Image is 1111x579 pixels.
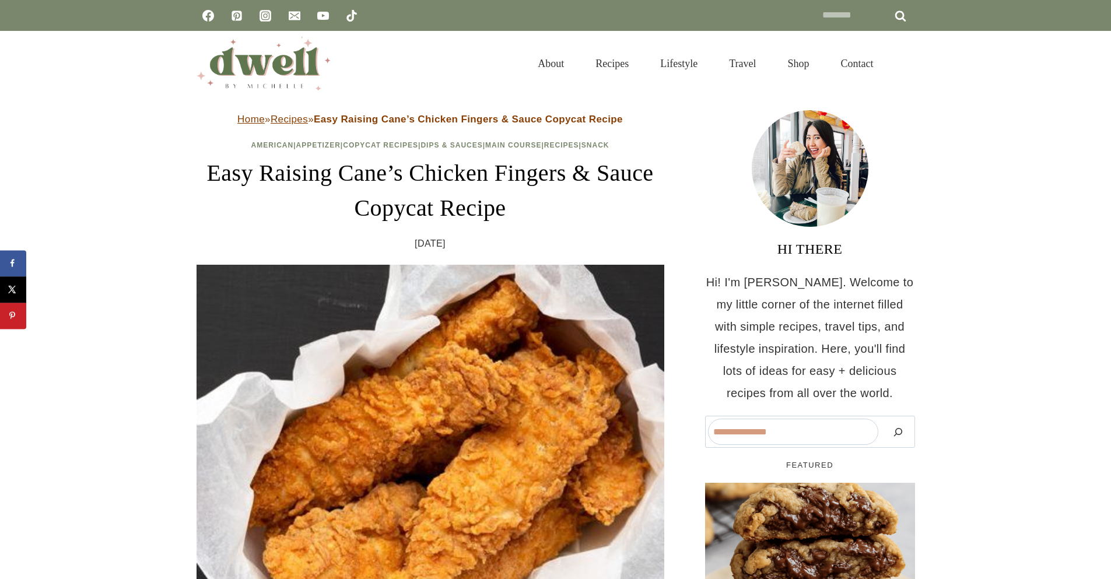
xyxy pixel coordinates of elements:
a: Contact [825,43,889,84]
span: » » [237,114,623,125]
img: DWELL by michelle [197,37,331,90]
a: Recipes [580,43,644,84]
strong: Easy Raising Cane’s Chicken Fingers & Sauce Copycat Recipe [314,114,623,125]
a: TikTok [340,4,363,27]
a: Travel [713,43,772,84]
a: Facebook [197,4,220,27]
h3: HI THERE [705,238,915,259]
a: YouTube [311,4,335,27]
h1: Easy Raising Cane’s Chicken Fingers & Sauce Copycat Recipe [197,156,664,226]
a: Email [283,4,306,27]
a: Snack [581,141,609,149]
a: Pinterest [225,4,248,27]
a: Recipes [544,141,579,149]
a: Home [237,114,265,125]
a: Recipes [271,114,308,125]
a: Dips & Sauces [420,141,482,149]
a: Appetizer [296,141,341,149]
a: Copycat Recipes [343,141,418,149]
button: View Search Form [895,54,915,73]
p: Hi! I'm [PERSON_NAME]. Welcome to my little corner of the internet filled with simple recipes, tr... [705,271,915,404]
time: [DATE] [415,235,446,252]
a: Instagram [254,4,277,27]
a: Lifestyle [644,43,713,84]
a: Shop [772,43,825,84]
a: About [522,43,580,84]
span: | | | | | | [251,141,609,149]
nav: Primary Navigation [522,43,889,84]
a: Main Course [485,141,541,149]
button: Search [884,419,912,445]
h5: FEATURED [705,459,915,471]
a: American [251,141,293,149]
